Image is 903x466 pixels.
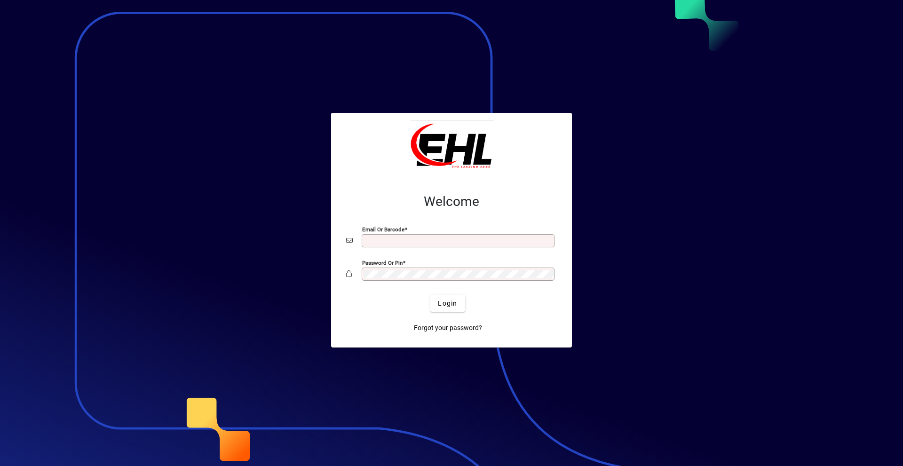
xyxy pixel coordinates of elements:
h2: Welcome [346,194,557,210]
mat-label: Email or Barcode [362,226,404,233]
span: Login [438,299,457,308]
button: Login [430,295,465,312]
span: Forgot your password? [414,323,482,333]
mat-label: Password or Pin [362,260,403,266]
a: Forgot your password? [410,319,486,336]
